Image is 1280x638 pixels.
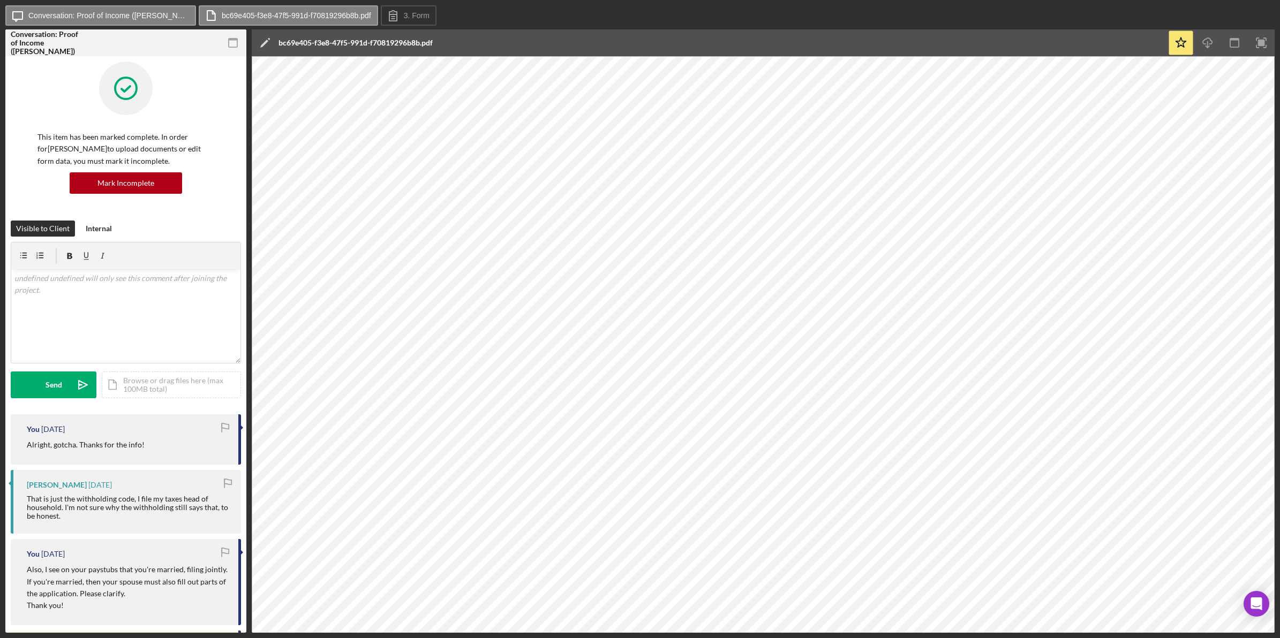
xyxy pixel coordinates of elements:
[11,371,96,398] button: Send
[70,172,182,194] button: Mark Incomplete
[278,39,433,47] div: bc69e405-f3e8-47f5-991d-f70819296b8b.pdf
[41,425,65,434] time: 2025-09-09 12:34
[27,481,87,489] div: [PERSON_NAME]
[80,221,117,237] button: Internal
[41,550,65,558] time: 2025-09-08 16:33
[28,11,189,20] label: Conversation: Proof of Income ([PERSON_NAME])
[27,495,230,520] div: That is just the withholding code, I file my taxes head of household. I'm not sure why the withho...
[97,172,154,194] div: Mark Incomplete
[199,5,378,26] button: bc69e405-f3e8-47f5-991d-f70819296b8b.pdf
[27,564,228,599] p: Also, I see on your paystubs that you're married, filing jointly. If you're married, then your sp...
[86,221,112,237] div: Internal
[1244,591,1269,617] div: Open Intercom Messenger
[27,439,145,451] p: Alright, gotcha. Thanks for the info!
[404,11,430,20] label: 3. Form
[5,5,196,26] button: Conversation: Proof of Income ([PERSON_NAME])
[27,550,40,558] div: You
[88,481,112,489] time: 2025-09-09 00:54
[11,30,86,56] div: Conversation: Proof of Income ([PERSON_NAME])
[11,221,75,237] button: Visible to Client
[37,131,214,167] p: This item has been marked complete. In order for [PERSON_NAME] to upload documents or edit form d...
[27,599,228,611] p: Thank you!
[16,221,70,237] div: Visible to Client
[27,425,40,434] div: You
[46,371,62,398] div: Send
[222,11,371,20] label: bc69e405-f3e8-47f5-991d-f70819296b8b.pdf
[381,5,436,26] button: 3. Form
